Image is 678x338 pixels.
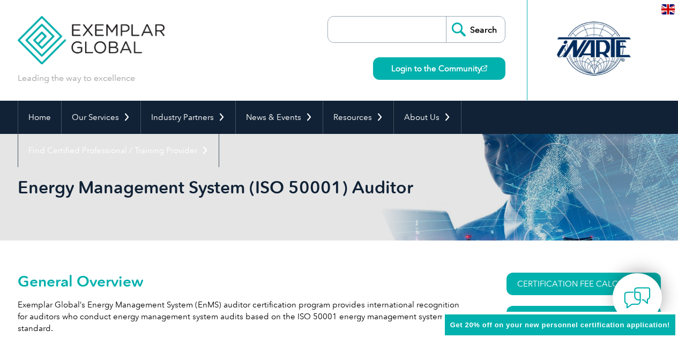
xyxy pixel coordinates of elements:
[18,177,429,198] h1: Energy Management System (ISO 50001) Auditor
[394,101,461,134] a: About Us
[323,101,393,134] a: Resources
[481,65,487,71] img: open_square.png
[18,134,219,167] a: Find Certified Professional / Training Provider
[18,299,468,334] p: Exemplar Global’s Energy Management System (EnMS) auditor certification program provides internat...
[506,273,661,295] a: CERTIFICATION FEE CALCULATOR
[18,101,61,134] a: Home
[141,101,235,134] a: Industry Partners
[450,321,670,329] span: Get 20% off on your new personnel certification application!
[62,101,140,134] a: Our Services
[624,284,651,311] img: contact-chat.png
[18,273,468,290] h2: General Overview
[446,17,505,42] input: Search
[661,4,675,14] img: en
[236,101,323,134] a: News & Events
[373,57,505,80] a: Login to the Community
[18,72,135,84] p: Leading the way to excellence
[506,306,661,338] a: Download Certification Requirements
